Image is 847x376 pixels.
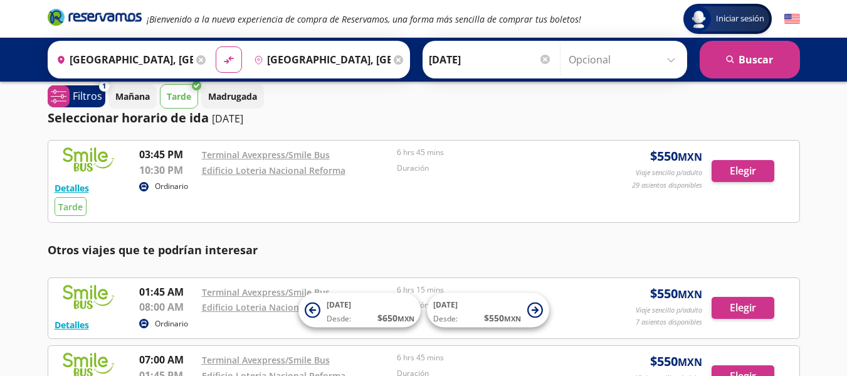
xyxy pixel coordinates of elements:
[433,299,458,310] span: [DATE]
[51,44,193,75] input: Buscar Origen
[55,147,124,172] img: RESERVAMOS
[139,147,196,162] p: 03:45 PM
[48,8,142,26] i: Brand Logo
[202,164,345,176] a: Edificio Loteria Nacional Reforma
[167,90,191,103] p: Tarde
[73,89,102,104] p: Filtros
[712,160,774,182] button: Elegir
[650,284,702,303] span: $ 550
[429,44,552,75] input: Elegir Fecha
[155,318,188,330] p: Ordinario
[48,109,209,127] p: Seleccionar horario de ida
[427,293,549,328] button: [DATE]Desde:$550MXN
[327,313,351,325] span: Desde:
[650,352,702,371] span: $ 550
[636,317,702,328] p: 7 asientos disponibles
[636,305,702,316] p: Viaje sencillo p/adulto
[377,311,414,325] span: $ 650
[160,84,198,109] button: Tarde
[678,355,702,369] small: MXN
[115,90,150,103] p: Mañana
[397,147,586,158] p: 6 hrs 45 mins
[484,311,521,325] span: $ 550
[202,286,330,298] a: Terminal Avexpress/Smile Bus
[397,163,586,174] p: Duración
[55,318,89,331] button: Detalles
[139,163,196,178] p: 10:30 PM
[55,181,89,195] button: Detalles
[202,301,345,313] a: Edificio Loteria Nacional Reforma
[102,81,106,92] span: 1
[139,299,196,314] p: 08:00 AM
[569,44,681,75] input: Opcional
[433,313,458,325] span: Desde:
[632,180,702,191] p: 29 asientos disponibles
[139,352,196,367] p: 07:00 AM
[48,242,800,259] p: Otros viajes que te podrían interesar
[636,168,702,178] p: Viaje sencillo p/adulto
[678,287,702,301] small: MXN
[202,354,330,366] a: Terminal Avexpress/Smile Bus
[397,284,586,296] p: 6 hrs 15 mins
[327,299,351,310] span: [DATE]
[48,85,105,107] button: 1Filtros
[298,293,421,328] button: [DATE]Desde:$650MXN
[504,314,521,323] small: MXN
[208,90,257,103] p: Madrugada
[201,84,264,109] button: Madrugada
[212,111,243,126] p: [DATE]
[108,84,157,109] button: Mañana
[249,44,391,75] input: Buscar Destino
[650,147,702,166] span: $ 550
[139,284,196,299] p: 01:45 AM
[700,41,800,78] button: Buscar
[202,149,330,161] a: Terminal Avexpress/Smile Bus
[155,181,188,192] p: Ordinario
[48,8,142,30] a: Brand Logo
[712,297,774,319] button: Elegir
[678,150,702,164] small: MXN
[147,13,581,25] em: ¡Bienvenido a la nueva experiencia de compra de Reservamos, una forma más sencilla de comprar tus...
[58,201,83,213] span: Tarde
[397,352,586,363] p: 6 hrs 45 mins
[784,11,800,27] button: English
[397,314,414,323] small: MXN
[55,284,124,309] img: RESERVAMOS
[711,13,769,25] span: Iniciar sesión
